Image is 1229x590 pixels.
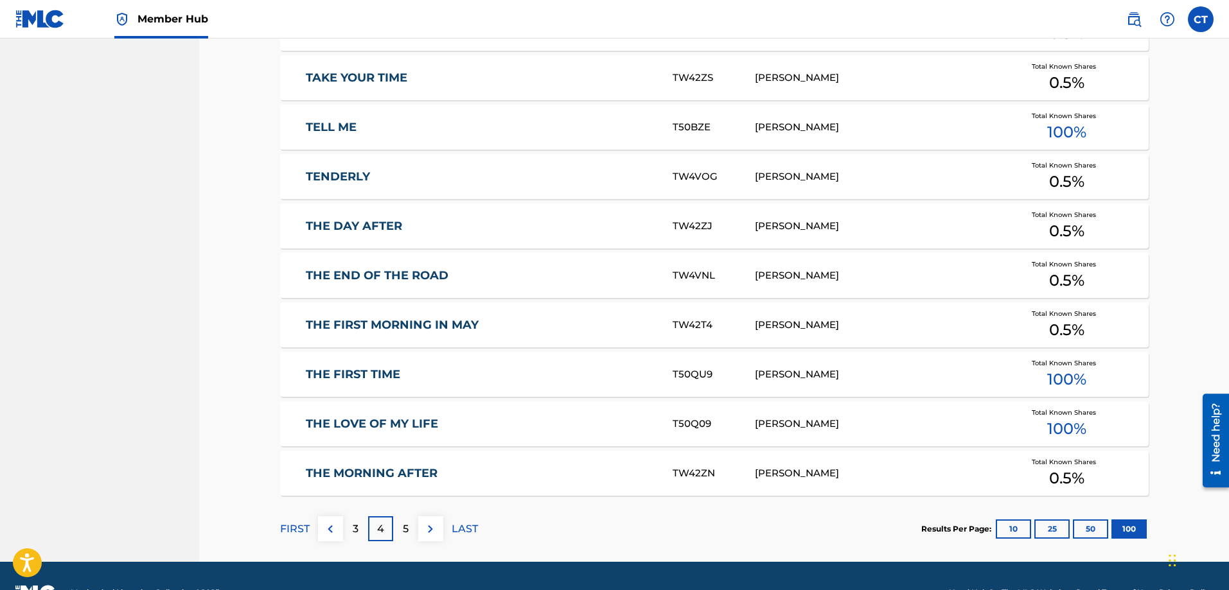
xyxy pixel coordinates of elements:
[1154,6,1180,32] div: Help
[1049,71,1084,94] span: 0.5 %
[114,12,130,27] img: Top Rightsholder
[921,523,995,535] p: Results Per Page:
[755,367,1002,382] div: [PERSON_NAME]
[1032,358,1101,368] span: Total Known Shares
[306,268,655,283] a: THE END OF THE ROAD
[673,367,755,382] div: T50QU9
[755,71,1002,85] div: [PERSON_NAME]
[1032,111,1101,121] span: Total Known Shares
[323,521,338,537] img: left
[1049,467,1084,490] span: 0.5 %
[306,318,655,333] a: THE FIRST MORNING IN MAY
[306,169,655,184] a: TENDERLY
[673,219,755,234] div: TW42ZJ
[755,268,1002,283] div: [PERSON_NAME]
[673,466,755,481] div: TW42ZN
[673,268,755,283] div: TW4VNL
[1032,62,1101,71] span: Total Known Shares
[1111,519,1147,539] button: 100
[306,219,655,234] a: THE DAY AFTER
[755,318,1002,333] div: [PERSON_NAME]
[673,169,755,184] div: TW4VOG
[1121,6,1147,32] a: Public Search
[1047,121,1086,144] span: 100 %
[280,521,310,537] p: FIRST
[1126,12,1142,27] img: search
[755,466,1002,481] div: [PERSON_NAME]
[306,466,655,481] a: THE MORNING AFTER
[673,417,755,431] div: T50Q09
[1049,269,1084,292] span: 0.5 %
[1032,309,1101,318] span: Total Known Shares
[1188,6,1214,32] div: User Menu
[673,120,755,135] div: T50BZE
[673,71,755,85] div: TW42ZS
[306,367,655,382] a: THE FIRST TIME
[306,120,655,135] a: TELL ME
[1032,259,1101,269] span: Total Known Shares
[1160,12,1175,27] img: help
[1032,161,1101,170] span: Total Known Shares
[1073,519,1108,539] button: 50
[137,12,208,26] span: Member Hub
[1047,368,1086,391] span: 100 %
[1049,318,1084,342] span: 0.5 %
[15,10,65,28] img: MLC Logo
[1049,170,1084,193] span: 0.5 %
[423,521,438,537] img: right
[996,519,1031,539] button: 10
[1032,210,1101,220] span: Total Known Shares
[377,521,384,537] p: 4
[306,71,655,85] a: TAKE YOUR TIME
[403,521,409,537] p: 5
[755,219,1002,234] div: [PERSON_NAME]
[1193,389,1229,492] iframe: Resource Center
[755,169,1002,184] div: [PERSON_NAME]
[306,417,655,431] a: THE LOVE OF MY LIFE
[755,120,1002,135] div: [PERSON_NAME]
[1032,457,1101,467] span: Total Known Shares
[1165,528,1229,590] iframe: Chat Widget
[1169,541,1176,580] div: Drag
[353,521,358,537] p: 3
[1049,220,1084,243] span: 0.5 %
[673,318,755,333] div: TW42T4
[755,417,1002,431] div: [PERSON_NAME]
[1034,519,1070,539] button: 25
[1047,417,1086,440] span: 100 %
[1032,408,1101,417] span: Total Known Shares
[452,521,478,537] p: LAST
